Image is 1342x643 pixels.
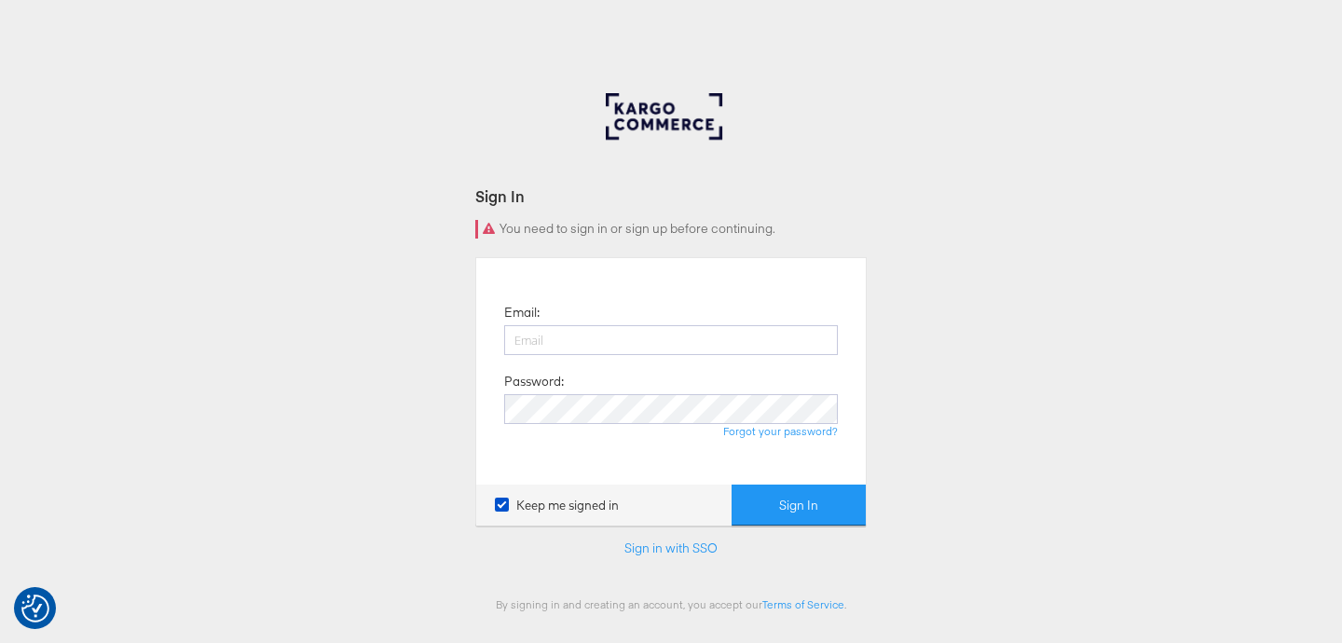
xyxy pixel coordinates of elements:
[723,424,838,438] a: Forgot your password?
[21,595,49,622] button: Consent Preferences
[762,597,844,611] a: Terms of Service
[504,325,838,355] input: Email
[475,597,867,611] div: By signing in and creating an account, you accept our .
[504,373,564,390] label: Password:
[495,497,619,514] label: Keep me signed in
[475,220,867,239] div: You need to sign in or sign up before continuing.
[475,185,867,207] div: Sign In
[504,304,540,321] label: Email:
[624,540,718,556] a: Sign in with SSO
[732,485,866,527] button: Sign In
[21,595,49,622] img: Revisit consent button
